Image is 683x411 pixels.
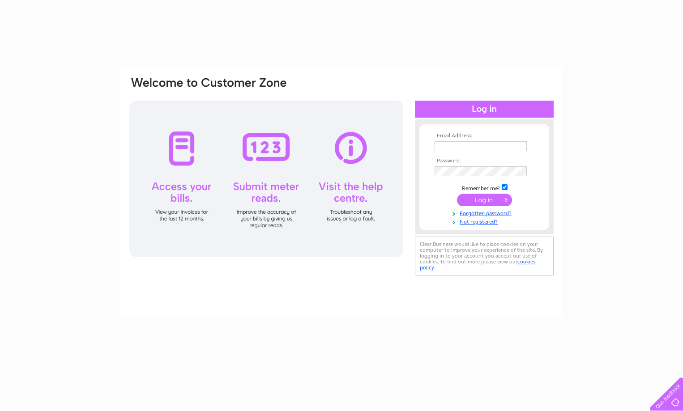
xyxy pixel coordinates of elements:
[420,258,535,271] a: cookies policy
[432,183,536,192] td: Remember me?
[435,217,536,225] a: Not registered?
[432,133,536,139] th: Email Address:
[415,237,554,275] div: Clear Business would like to place cookies on your computer to improve your experience of the sit...
[432,158,536,164] th: Password:
[435,208,536,217] a: Forgotten password?
[457,194,512,206] input: Submit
